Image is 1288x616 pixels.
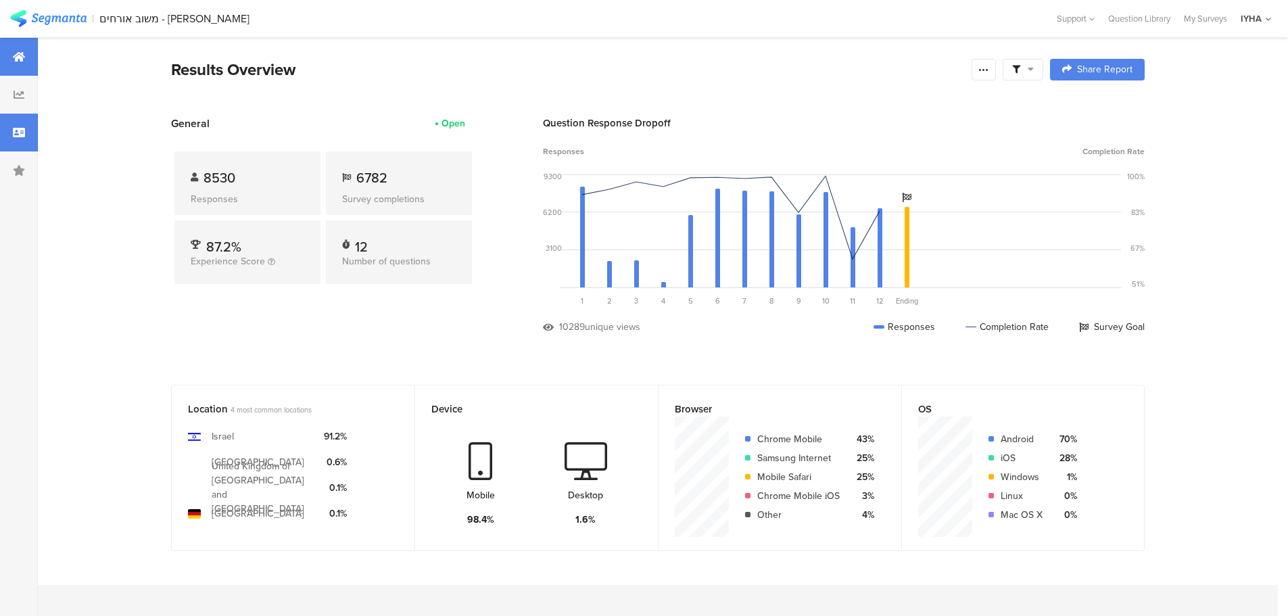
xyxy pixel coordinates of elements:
[1130,243,1145,254] div: 67%
[1241,12,1262,25] div: IYHA
[757,508,840,522] div: Other
[356,168,387,188] span: 6782
[688,295,693,306] span: 5
[1077,65,1132,74] span: Share Report
[543,116,1145,131] div: Question Response Dropoff
[212,459,313,516] div: United Kingdom of [GEOGRAPHIC_DATA] and [GEOGRAPHIC_DATA]
[355,237,368,250] div: 12
[431,402,619,417] div: Device
[585,320,640,334] div: unique views
[1131,207,1145,218] div: 83%
[851,432,874,446] div: 43%
[876,295,884,306] span: 12
[171,116,210,131] span: General
[324,455,347,469] div: 0.6%
[581,295,583,306] span: 1
[1001,451,1043,465] div: iOS
[902,193,911,202] i: Survey Goal
[543,207,562,218] div: 6200
[342,192,456,206] div: Survey completions
[191,254,265,268] span: Experience Score
[1053,470,1077,484] div: 1%
[1101,12,1177,25] a: Question Library
[757,451,840,465] div: Samsung Internet
[742,295,746,306] span: 7
[850,295,855,306] span: 11
[822,295,830,306] span: 10
[206,237,241,257] span: 87.2%
[851,470,874,484] div: 25%
[1001,432,1043,446] div: Android
[467,488,495,502] div: Mobile
[757,489,840,503] div: Chrome Mobile iOS
[171,57,965,82] div: Results Overview
[757,432,840,446] div: Chrome Mobile
[543,145,584,158] span: Responses
[92,11,94,26] div: |
[1132,279,1145,289] div: 51%
[1082,145,1145,158] span: Completion Rate
[893,295,920,306] div: Ending
[851,508,874,522] div: 4%
[559,320,585,334] div: 10289
[342,254,431,268] span: Number of questions
[212,506,304,521] div: [GEOGRAPHIC_DATA]
[544,171,562,182] div: 9300
[1079,320,1145,334] div: Survey Goal
[1177,12,1234,25] a: My Surveys
[851,451,874,465] div: 25%
[1053,432,1077,446] div: 70%
[607,295,612,306] span: 2
[796,295,801,306] span: 9
[442,116,465,131] div: Open
[324,481,347,495] div: 0.1%
[1001,508,1043,522] div: Mac OS X
[1057,8,1095,29] div: Support
[204,168,235,188] span: 8530
[634,295,638,306] span: 3
[874,320,935,334] div: Responses
[1053,489,1077,503] div: 0%
[324,506,347,521] div: 0.1%
[191,192,304,206] div: Responses
[212,429,234,444] div: Israel
[715,295,720,306] span: 6
[661,295,665,306] span: 4
[757,470,840,484] div: Mobile Safari
[99,12,249,25] div: משוב אורחים - [PERSON_NAME]
[188,402,376,417] div: Location
[851,489,874,503] div: 3%
[212,455,304,469] div: [GEOGRAPHIC_DATA]
[467,513,494,527] div: 98.4%
[1127,171,1145,182] div: 100%
[1001,470,1043,484] div: Windows
[324,429,347,444] div: 91.2%
[568,488,603,502] div: Desktop
[918,402,1105,417] div: OS
[546,243,562,254] div: 3100
[1053,508,1077,522] div: 0%
[965,320,1049,334] div: Completion Rate
[675,402,863,417] div: Browser
[10,10,87,27] img: segmanta logo
[769,295,773,306] span: 8
[1001,489,1043,503] div: Linux
[231,404,312,415] span: 4 most common locations
[1053,451,1077,465] div: 28%
[575,513,596,527] div: 1.6%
